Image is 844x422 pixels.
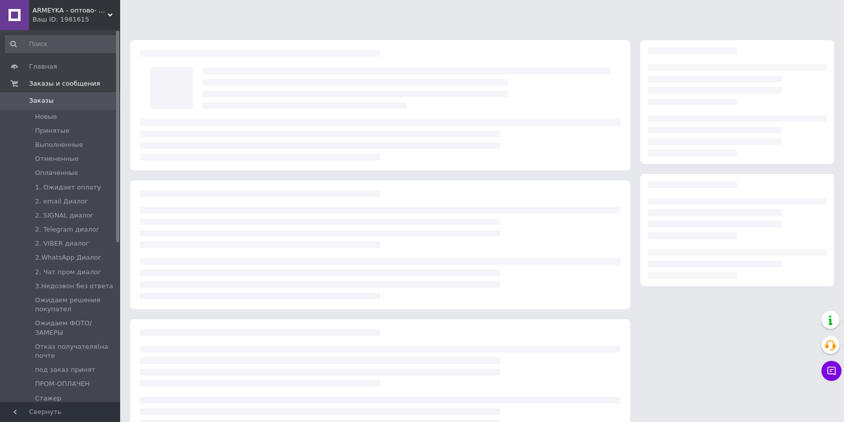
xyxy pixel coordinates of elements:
[35,168,78,177] span: Оплаченные
[35,379,90,388] span: ПРОМ-ОПЛАЧЕН
[35,197,88,206] span: 2. email Диалог
[35,126,70,135] span: Принятые
[33,6,108,15] span: ARMEYKA - оптово- розничная база- Военторг
[35,140,83,149] span: Выполненные
[35,342,117,360] span: Отказ получателя(на почте
[35,225,100,234] span: 2. Telegram диалог
[29,96,54,105] span: Заказы
[35,319,117,337] span: Ожидаем ФОТО/ЗАМЕРЫ
[35,154,79,163] span: Отмененные
[29,62,57,71] span: Главная
[5,35,118,53] input: Поиск
[35,239,89,248] span: 2. VIBER диалог
[35,253,102,262] span: 2.WhatsApp Диалог
[35,183,101,192] span: 1. Ожидает оплату
[35,365,95,374] span: под заказ принят
[35,394,62,403] span: Стажер
[35,112,57,121] span: Новые
[33,15,120,24] div: Ваш ID: 1981615
[35,282,113,291] span: 3.Недозвон без ответа
[821,361,841,381] button: Чат с покупателем
[29,79,100,88] span: Заказы и сообщения
[35,211,94,220] span: 2. SIGNAL диалог
[35,296,117,314] span: Ожидаем решения покупател
[35,268,101,277] span: 2. Чат пром диалог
